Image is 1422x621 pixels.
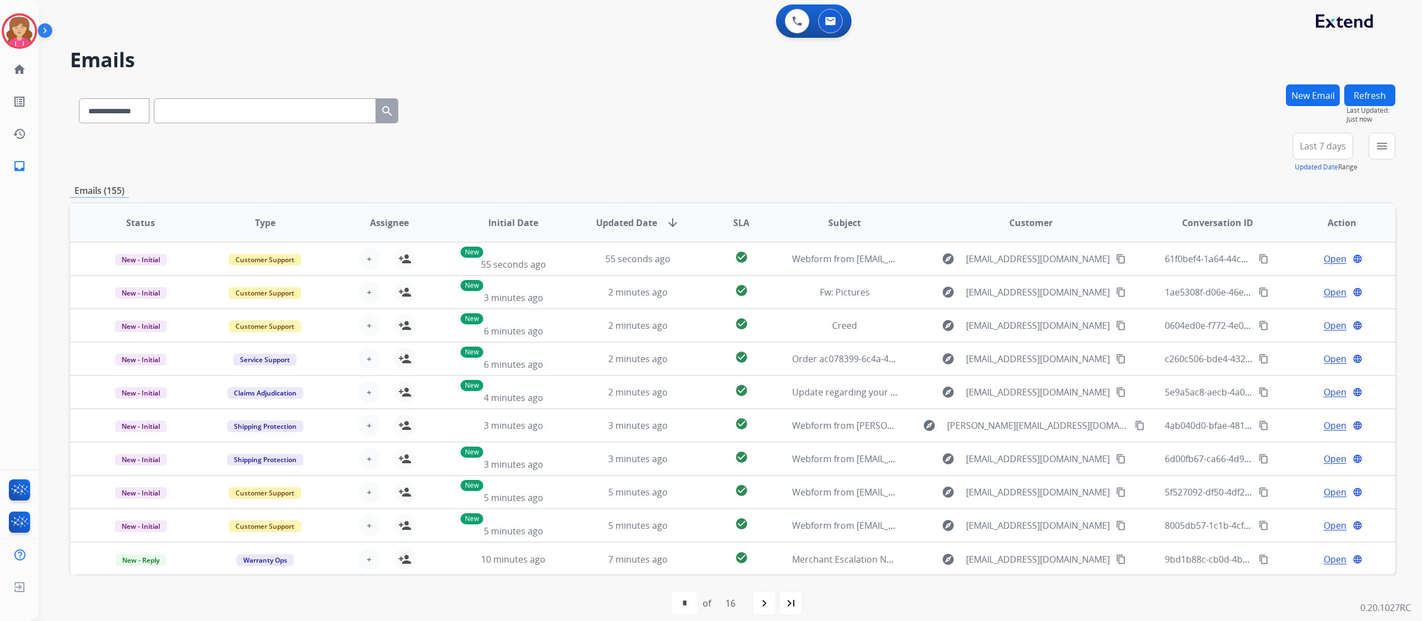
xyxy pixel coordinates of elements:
[1165,353,1334,365] span: c260c506-bde4-432d-87fa-afb81019b33b
[735,450,748,464] mat-icon: check_circle
[115,387,167,399] span: New - Initial
[608,553,668,565] span: 7 minutes ago
[942,252,955,266] mat-icon: explore
[115,320,167,332] span: New - Initial
[1324,252,1346,266] span: Open
[115,520,167,532] span: New - Initial
[966,252,1110,266] span: [EMAIL_ADDRESS][DOMAIN_NAME]
[358,348,380,370] button: +
[966,385,1110,399] span: [EMAIL_ADDRESS][DOMAIN_NAME]
[1286,84,1340,106] button: New Email
[608,519,668,532] span: 5 minutes ago
[367,553,372,566] span: +
[1360,601,1411,614] p: 0.20.1027RC
[1324,319,1346,332] span: Open
[1116,520,1126,530] mat-icon: content_copy
[115,287,167,299] span: New - Initial
[735,484,748,497] mat-icon: check_circle
[1353,420,1363,430] mat-icon: language
[367,485,372,499] span: +
[460,313,483,324] p: New
[1259,554,1269,564] mat-icon: content_copy
[1353,387,1363,397] mat-icon: language
[484,492,543,504] span: 5 minutes ago
[1293,133,1353,159] button: Last 7 days
[735,251,748,264] mat-icon: check_circle
[1165,519,1333,532] span: 8005db57-1c1b-4cfa-a870-a5b983963adf
[792,386,1217,398] span: Update regarding your fulfillment method for Service Order: 4e9cabd2-3b03-4e60-b83c-1aa1f8727d71
[358,448,380,470] button: +
[942,485,955,499] mat-icon: explore
[460,447,483,458] p: New
[784,597,798,610] mat-icon: last_page
[481,258,546,271] span: 55 seconds ago
[358,514,380,537] button: +
[1165,286,1335,298] span: 1ae5308f-d06e-46ed-a52b-71c303459912
[229,287,301,299] span: Customer Support
[1259,520,1269,530] mat-icon: content_copy
[460,347,483,358] p: New
[1116,320,1126,330] mat-icon: content_copy
[1259,320,1269,330] mat-icon: content_copy
[1295,163,1338,172] button: Updated Date
[115,487,167,499] span: New - Initial
[484,458,543,470] span: 3 minutes ago
[735,284,748,297] mat-icon: check_circle
[1259,254,1269,264] mat-icon: content_copy
[484,358,543,370] span: 6 minutes ago
[1182,216,1253,229] span: Conversation ID
[1324,452,1346,465] span: Open
[398,252,412,266] mat-icon: person_add
[367,286,372,299] span: +
[358,381,380,403] button: +
[966,286,1110,299] span: [EMAIL_ADDRESS][DOMAIN_NAME]
[1353,487,1363,497] mat-icon: language
[792,419,1113,432] span: Webform from [PERSON_NAME][EMAIL_ADDRESS][DOMAIN_NAME] on [DATE]
[1165,419,1336,432] span: 4ab040d0-bfae-4818-92a5-19047812d1d4
[942,385,955,399] mat-icon: explore
[358,414,380,437] button: +
[733,216,749,229] span: SLA
[484,325,543,337] span: 6 minutes ago
[1259,387,1269,397] mat-icon: content_copy
[792,453,1044,465] span: Webform from [EMAIL_ADDRESS][DOMAIN_NAME] on [DATE]
[398,352,412,365] mat-icon: person_add
[1259,487,1269,497] mat-icon: content_copy
[367,419,372,432] span: +
[1116,487,1126,497] mat-icon: content_copy
[608,453,668,465] span: 3 minutes ago
[460,513,483,524] p: New
[828,216,861,229] span: Subject
[1116,287,1126,297] mat-icon: content_copy
[1165,319,1330,332] span: 0604ed0e-f772-4e05-88dc-c65b72fb3f4e
[229,487,301,499] span: Customer Support
[966,519,1110,532] span: [EMAIL_ADDRESS][DOMAIN_NAME]
[792,353,989,365] span: Order ac078399-6c4a-41de-beb9-b4fe7e4a19e1
[1165,453,1333,465] span: 6d00fb67-ca66-4d97-b528-f8c620cda889
[1324,553,1346,566] span: Open
[1116,354,1126,364] mat-icon: content_copy
[608,353,668,365] span: 2 minutes ago
[1135,420,1145,430] mat-icon: content_copy
[1324,419,1346,432] span: Open
[605,253,670,265] span: 55 seconds ago
[227,387,303,399] span: Claims Adjudication
[13,159,26,173] mat-icon: inbox
[942,452,955,465] mat-icon: explore
[792,553,1012,565] span: Merchant Escalation Notification for Request 660038
[966,452,1110,465] span: [EMAIL_ADDRESS][DOMAIN_NAME]
[116,554,166,566] span: New - Reply
[942,352,955,365] mat-icon: explore
[942,519,955,532] mat-icon: explore
[233,354,297,365] span: Service Support
[792,519,1044,532] span: Webform from [EMAIL_ADDRESS][DOMAIN_NAME] on [DATE]
[735,350,748,364] mat-icon: check_circle
[237,554,294,566] span: Warranty Ops
[398,519,412,532] mat-icon: person_add
[1375,139,1389,153] mat-icon: menu
[367,452,372,465] span: +
[820,286,870,298] span: Fw: Pictures
[717,592,744,614] div: 16
[1353,287,1363,297] mat-icon: language
[966,319,1110,332] span: [EMAIL_ADDRESS][DOMAIN_NAME]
